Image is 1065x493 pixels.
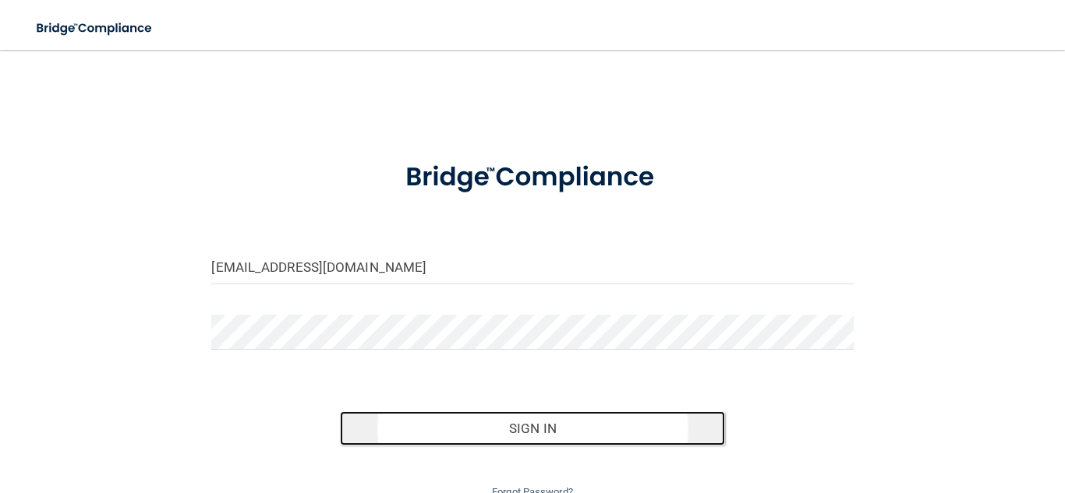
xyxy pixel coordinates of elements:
[23,12,167,44] img: bridge_compliance_login_screen.278c3ca4.svg
[211,249,853,284] input: Email
[378,143,688,212] img: bridge_compliance_login_screen.278c3ca4.svg
[340,411,725,445] button: Sign In
[793,382,1046,445] iframe: Drift Widget Chat Controller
